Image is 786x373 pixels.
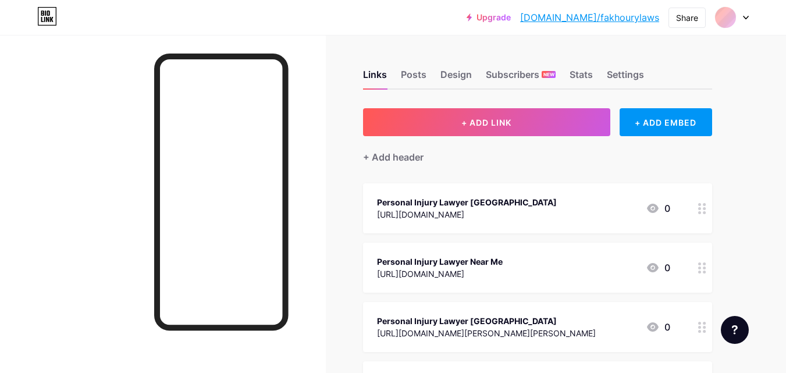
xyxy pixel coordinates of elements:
[377,268,503,280] div: [URL][DOMAIN_NAME]
[646,320,670,334] div: 0
[363,150,424,164] div: + Add header
[377,327,596,339] div: [URL][DOMAIN_NAME][PERSON_NAME][PERSON_NAME]
[461,118,511,127] span: + ADD LINK
[486,68,556,88] div: Subscribers
[620,108,712,136] div: + ADD EMBED
[607,68,644,88] div: Settings
[467,13,511,22] a: Upgrade
[363,108,610,136] button: + ADD LINK
[401,68,426,88] div: Posts
[646,261,670,275] div: 0
[377,315,596,327] div: Personal Injury Lawyer [GEOGRAPHIC_DATA]
[377,196,557,208] div: Personal Injury Lawyer [GEOGRAPHIC_DATA]
[646,201,670,215] div: 0
[377,255,503,268] div: Personal Injury Lawyer Near Me
[570,68,593,88] div: Stats
[676,12,698,24] div: Share
[440,68,472,88] div: Design
[520,10,659,24] a: [DOMAIN_NAME]/fakhourylaws
[363,68,387,88] div: Links
[377,208,557,221] div: [URL][DOMAIN_NAME]
[543,71,554,78] span: NEW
